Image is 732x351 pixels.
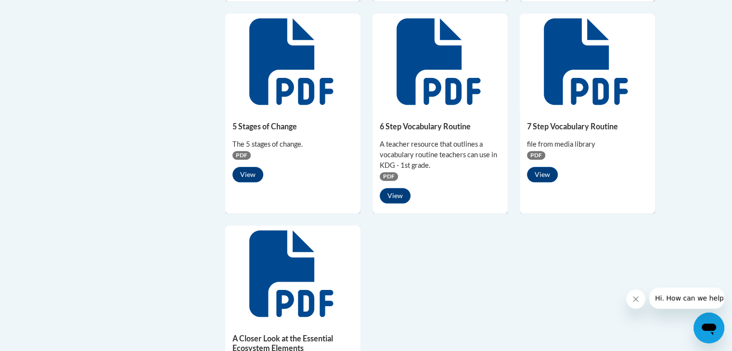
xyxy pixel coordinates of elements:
[380,172,398,181] span: PDF
[380,188,411,203] button: View
[649,288,724,309] iframe: Message from company
[693,313,724,343] iframe: Button to launch messaging window
[527,151,545,160] span: PDF
[232,139,353,150] div: The 5 stages of change.
[6,7,78,14] span: Hi. How can we help?
[527,139,648,150] div: file from media library
[380,139,501,171] div: A teacher resource that outlines a vocabulary routine teachers can use in KDG - 1st grade.
[232,167,263,182] button: View
[626,289,645,309] iframe: Close message
[527,167,558,182] button: View
[380,122,501,131] h5: 6 Step Vocabulary Routine
[232,122,353,131] h5: 5 Stages of Change
[527,122,648,131] h5: 7 Step Vocabulary Routine
[232,151,251,160] span: PDF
